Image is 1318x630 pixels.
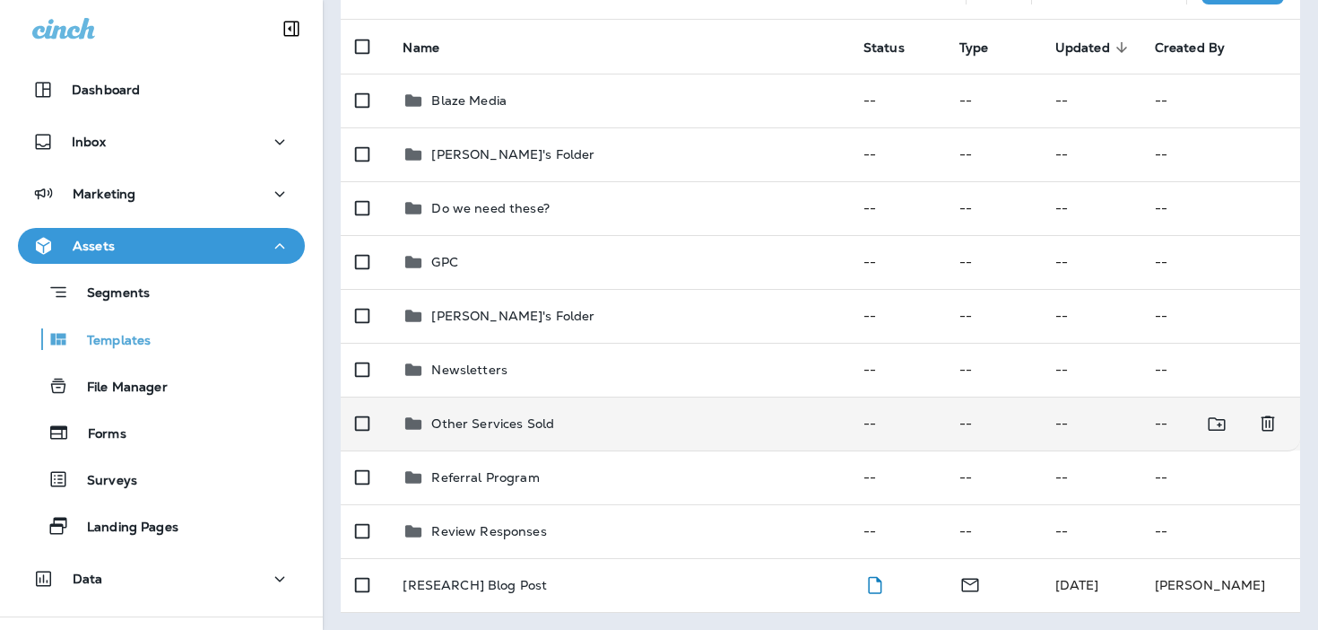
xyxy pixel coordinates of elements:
td: -- [849,289,945,343]
td: -- [1140,74,1300,127]
td: -- [945,397,1041,451]
button: Landing Pages [18,507,305,545]
button: Dashboard [18,72,305,108]
span: Type [959,39,1012,56]
span: Email [959,575,981,591]
span: Updated [1055,39,1133,56]
span: Status [863,39,928,56]
td: -- [1140,504,1300,558]
td: -- [945,127,1041,181]
td: -- [1041,235,1140,289]
button: Delete [1250,406,1286,442]
td: -- [1140,181,1300,235]
td: -- [849,74,945,127]
p: Data [73,572,103,586]
p: Referral Program [431,470,539,485]
td: -- [849,451,945,504]
td: -- [1140,235,1300,289]
p: File Manager [69,380,168,397]
p: Blaze Media [431,93,507,108]
td: -- [1041,504,1140,558]
td: -- [945,74,1041,127]
p: Landing Pages [69,520,178,537]
p: [PERSON_NAME]'s Folder [431,147,594,162]
td: -- [1041,397,1140,451]
p: Templates [69,333,151,350]
p: Do we need these? [431,201,549,215]
button: Inbox [18,124,305,160]
span: Updated [1055,40,1110,56]
td: -- [849,127,945,181]
td: -- [945,504,1041,558]
button: Templates [18,320,305,358]
button: Forms [18,414,305,451]
td: [PERSON_NAME] [1140,558,1300,612]
button: Marketing [18,176,305,212]
button: Surveys [18,460,305,498]
td: -- [1140,289,1300,343]
td: -- [945,451,1041,504]
p: GPC [431,255,457,269]
p: Assets [73,239,115,253]
td: -- [1041,74,1140,127]
span: Name [403,39,463,56]
td: -- [1041,127,1140,181]
td: -- [849,504,945,558]
p: Dashboard [72,83,140,97]
td: -- [1140,451,1300,504]
span: Type [959,40,989,56]
p: [RESEARCH] Blog Post [403,578,547,592]
span: Name [403,40,439,56]
td: -- [1041,289,1140,343]
td: -- [849,181,945,235]
p: Marketing [73,187,135,201]
td: -- [1140,343,1300,397]
button: Collapse Sidebar [266,11,316,47]
button: File Manager [18,367,305,405]
td: -- [1140,397,1255,451]
p: Inbox [72,135,106,149]
td: -- [849,397,945,451]
p: Surveys [69,473,137,490]
button: Segments [18,273,305,311]
td: -- [945,343,1041,397]
td: -- [1041,451,1140,504]
button: Move to folder [1199,406,1236,442]
span: Created By [1155,40,1225,56]
td: -- [849,235,945,289]
p: Segments [69,285,150,303]
button: Assets [18,228,305,264]
span: Draft [863,575,886,591]
p: Newsletters [431,363,507,377]
td: -- [1041,181,1140,235]
p: Other Services Sold [431,416,554,431]
span: Jason Munk [1055,577,1099,593]
p: Forms [70,426,126,443]
td: -- [1041,343,1140,397]
button: Data [18,561,305,597]
p: Review Responses [431,524,546,538]
td: -- [849,343,945,397]
td: -- [1140,127,1300,181]
p: [PERSON_NAME]'s Folder [431,309,594,323]
td: -- [945,289,1041,343]
span: Created By [1155,39,1248,56]
td: -- [945,235,1041,289]
span: Status [863,40,905,56]
td: -- [945,181,1041,235]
